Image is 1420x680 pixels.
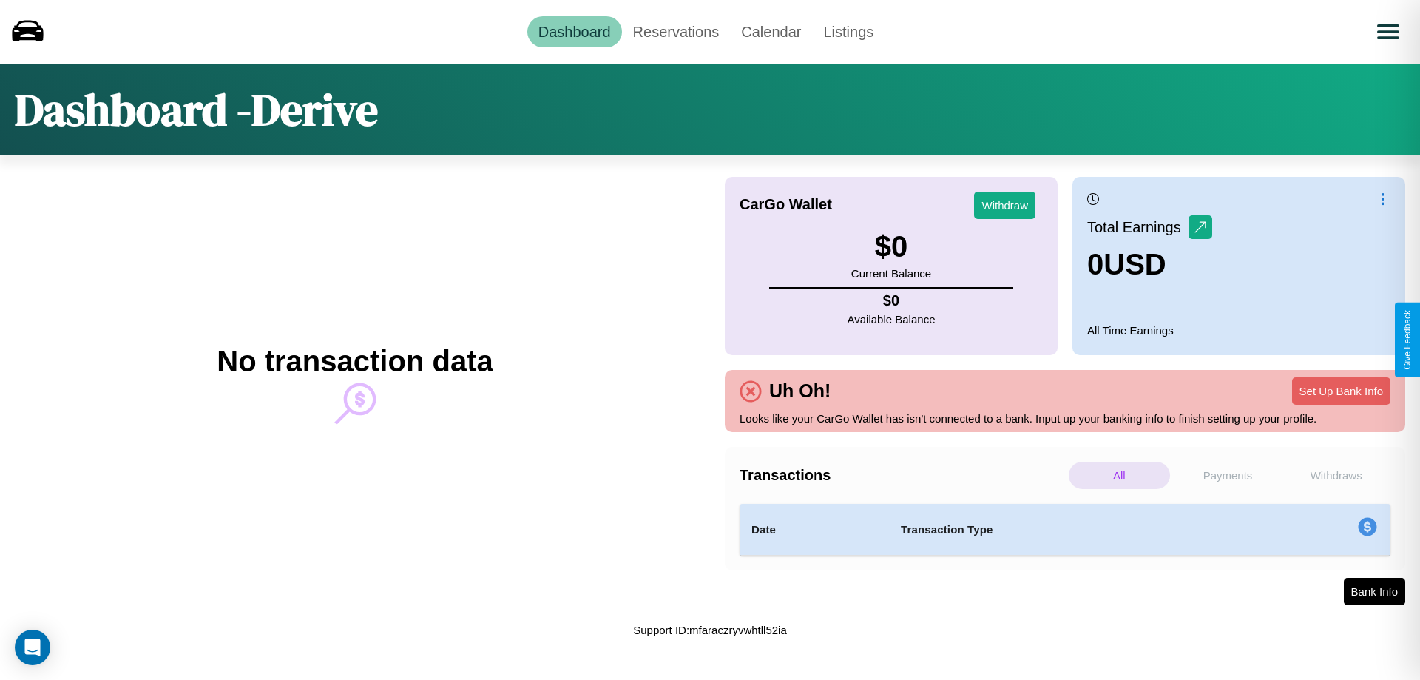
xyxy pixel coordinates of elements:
[1367,11,1409,53] button: Open menu
[740,408,1390,428] p: Looks like your CarGo Wallet has isn't connected to a bank. Input up your banking info to finish ...
[751,521,877,539] h4: Date
[1402,310,1413,370] div: Give Feedback
[1087,214,1189,240] p: Total Earnings
[15,630,50,665] div: Open Intercom Messenger
[848,292,936,309] h4: $ 0
[1069,462,1170,489] p: All
[730,16,812,47] a: Calendar
[848,309,936,329] p: Available Balance
[15,79,378,140] h1: Dashboard - Derive
[527,16,622,47] a: Dashboard
[740,196,832,213] h4: CarGo Wallet
[740,504,1390,556] table: simple table
[762,380,838,402] h4: Uh Oh!
[740,467,1065,484] h4: Transactions
[901,521,1237,539] h4: Transaction Type
[1087,248,1212,281] h3: 0 USD
[851,263,931,283] p: Current Balance
[622,16,731,47] a: Reservations
[812,16,885,47] a: Listings
[217,345,493,378] h2: No transaction data
[1285,462,1387,489] p: Withdraws
[1177,462,1279,489] p: Payments
[1087,320,1390,340] p: All Time Earnings
[1344,578,1405,605] button: Bank Info
[633,620,787,640] p: Support ID: mfaraczryvwhtll52ia
[851,230,931,263] h3: $ 0
[974,192,1035,219] button: Withdraw
[1292,377,1390,405] button: Set Up Bank Info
